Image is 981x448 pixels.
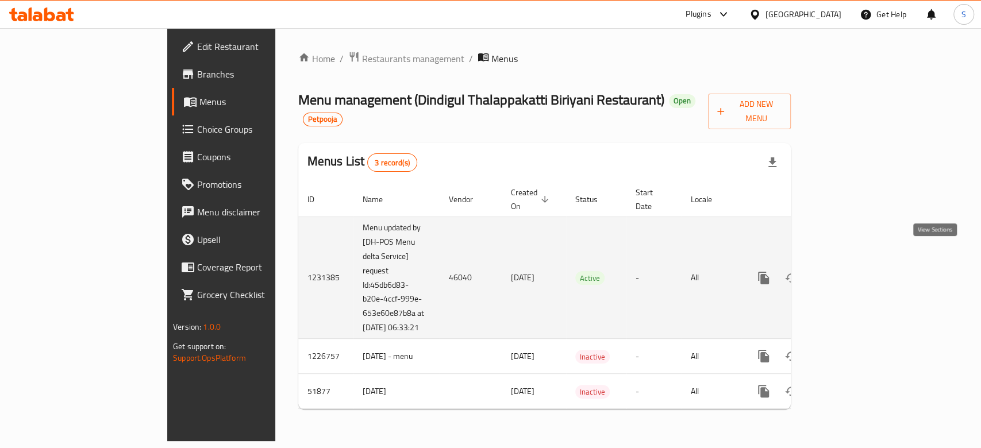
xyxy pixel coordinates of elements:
[197,288,322,302] span: Grocery Checklist
[197,67,322,81] span: Branches
[741,182,870,217] th: Actions
[575,271,605,285] div: Active
[511,384,534,399] span: [DATE]
[750,377,778,405] button: more
[682,217,741,339] td: All
[440,217,502,339] td: 46040
[197,233,322,246] span: Upsell
[172,226,331,253] a: Upsell
[636,186,668,213] span: Start Date
[298,87,664,113] span: Menu management ( Dindigul Thalappakatti Biriyani Restaurant )
[172,281,331,308] a: Grocery Checklist
[353,374,440,409] td: [DATE]
[778,342,805,370] button: Change Status
[691,192,727,206] span: Locale
[203,319,221,334] span: 1.0.0
[367,153,417,172] div: Total records count
[197,40,322,53] span: Edit Restaurant
[197,122,322,136] span: Choice Groups
[575,192,613,206] span: Status
[197,260,322,274] span: Coverage Report
[340,52,344,65] li: /
[172,88,331,115] a: Menus
[172,171,331,198] a: Promotions
[173,339,226,354] span: Get support on:
[298,51,791,66] nav: breadcrumb
[778,264,805,292] button: Change Status
[173,350,246,365] a: Support.OpsPlatform
[626,374,682,409] td: -
[750,342,778,370] button: more
[669,96,695,106] span: Open
[172,60,331,88] a: Branches
[173,319,201,334] span: Version:
[575,385,610,399] span: Inactive
[682,374,741,409] td: All
[686,7,711,21] div: Plugins
[199,95,322,109] span: Menus
[348,51,464,66] a: Restaurants management
[362,52,464,65] span: Restaurants management
[961,8,966,21] span: S
[298,182,870,410] table: enhanced table
[765,8,841,21] div: [GEOGRAPHIC_DATA]
[626,339,682,374] td: -
[511,270,534,285] span: [DATE]
[511,349,534,364] span: [DATE]
[575,350,610,364] span: Inactive
[172,253,331,281] a: Coverage Report
[172,33,331,60] a: Edit Restaurant
[353,339,440,374] td: [DATE] - menu
[511,186,552,213] span: Created On
[368,157,417,168] span: 3 record(s)
[197,205,322,219] span: Menu disclaimer
[172,115,331,143] a: Choice Groups
[778,377,805,405] button: Change Status
[172,198,331,226] a: Menu disclaimer
[759,149,786,176] div: Export file
[682,339,741,374] td: All
[575,350,610,364] div: Inactive
[575,272,605,285] span: Active
[353,217,440,339] td: Menu updated by [DH-POS Menu delta Service] request Id:45db6d83-b20e-4ccf-999e-653e60e87b8a at [D...
[575,385,610,399] div: Inactive
[363,192,398,206] span: Name
[307,192,329,206] span: ID
[197,150,322,164] span: Coupons
[669,94,695,108] div: Open
[172,143,331,171] a: Coupons
[491,52,518,65] span: Menus
[197,177,322,191] span: Promotions
[717,97,782,126] span: Add New Menu
[750,264,778,292] button: more
[708,94,791,129] button: Add New Menu
[469,52,473,65] li: /
[626,217,682,339] td: -
[449,192,488,206] span: Vendor
[307,153,417,172] h2: Menus List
